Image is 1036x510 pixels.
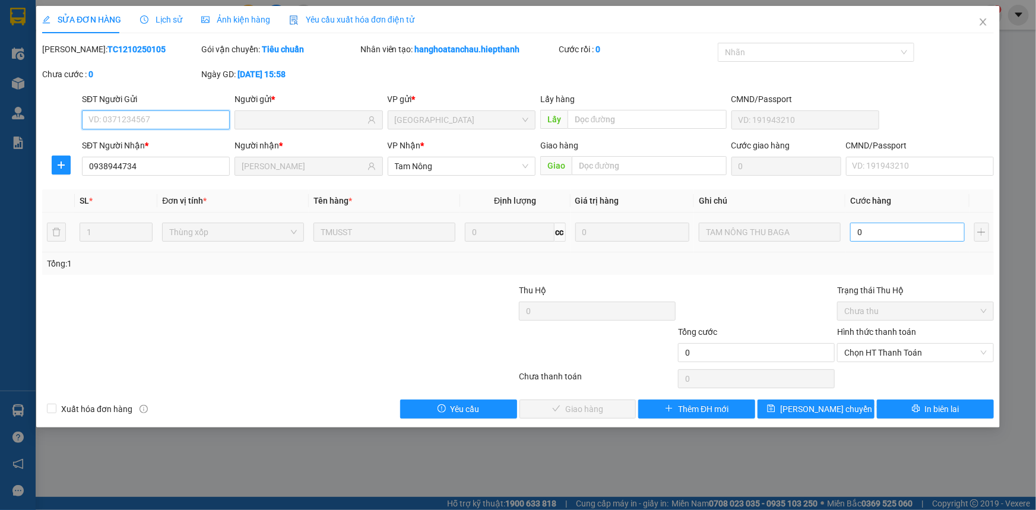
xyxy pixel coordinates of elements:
[850,196,891,205] span: Cước hàng
[400,400,517,419] button: exclamation-circleYêu cầu
[438,404,446,414] span: exclamation-circle
[837,284,994,297] div: Trạng thái Thu Hộ
[877,400,994,419] button: printerIn biên lai
[52,160,70,170] span: plus
[846,139,994,152] div: CMND/Passport
[731,157,841,176] input: Cước giao hàng
[140,15,148,24] span: clock-circle
[367,116,376,124] span: user
[665,404,673,414] span: plus
[540,156,572,175] span: Giao
[638,400,755,419] button: plusThêm ĐH mới
[758,400,875,419] button: save[PERSON_NAME] chuyển hoàn
[42,15,121,24] span: SỬA ĐƠN HÀNG
[559,43,715,56] div: Cước rồi :
[572,156,727,175] input: Dọc đường
[844,344,987,362] span: Chọn HT Thanh Toán
[140,15,182,24] span: Lịch sử
[568,110,727,129] input: Dọc đường
[540,94,575,104] span: Lấy hàng
[780,403,893,416] span: [PERSON_NAME] chuyển hoàn
[837,327,916,337] label: Hình thức thanh toán
[169,223,297,241] span: Thùng xốp
[107,45,166,54] b: TC1210250105
[395,111,528,129] span: Tân Châu
[88,69,93,79] b: 0
[678,327,717,337] span: Tổng cước
[201,15,270,24] span: Ảnh kiện hàng
[540,141,578,150] span: Giao hàng
[80,196,89,205] span: SL
[540,110,568,129] span: Lấy
[242,113,365,126] input: Tên người gửi
[967,6,1000,39] button: Close
[731,93,879,106] div: CMND/Passport
[47,223,66,242] button: delete
[974,223,989,242] button: plus
[201,43,358,56] div: Gói vận chuyển:
[242,160,365,173] input: Tên người nhận
[201,68,358,81] div: Ngày GD:
[518,370,677,391] div: Chưa thanh toán
[912,404,920,414] span: printer
[82,139,230,152] div: SĐT Người Nhận
[42,43,199,56] div: [PERSON_NAME]:
[494,196,536,205] span: Định lượng
[678,403,728,416] span: Thêm ĐH mới
[925,403,959,416] span: In biên lai
[575,223,690,242] input: 0
[289,15,299,25] img: icon
[844,302,987,320] span: Chưa thu
[519,400,636,419] button: checkGiao hàng
[42,68,199,81] div: Chưa cước :
[388,93,536,106] div: VP gửi
[140,405,148,413] span: info-circle
[56,403,137,416] span: Xuất hóa đơn hàng
[235,139,382,152] div: Người nhận
[82,93,230,106] div: SĐT Người Gửi
[699,223,841,242] input: Ghi Chú
[237,69,286,79] b: [DATE] 15:58
[978,17,988,27] span: close
[313,196,352,205] span: Tên hàng
[162,196,207,205] span: Đơn vị tính
[395,157,528,175] span: Tam Nông
[52,156,71,175] button: plus
[262,45,304,54] b: Tiêu chuẩn
[42,15,50,24] span: edit
[235,93,382,106] div: Người gửi
[47,257,400,270] div: Tổng: 1
[415,45,520,54] b: hanghoatanchau.hiepthanh
[767,404,775,414] span: save
[595,45,600,54] b: 0
[575,196,619,205] span: Giá trị hàng
[731,141,790,150] label: Cước giao hàng
[731,110,879,129] input: VD: 191943210
[367,162,376,170] span: user
[289,15,414,24] span: Yêu cầu xuất hóa đơn điện tử
[451,403,480,416] span: Yêu cầu
[201,15,210,24] span: picture
[388,141,421,150] span: VP Nhận
[313,223,455,242] input: VD: Bàn, Ghế
[519,286,546,295] span: Thu Hộ
[694,189,845,213] th: Ghi chú
[555,223,566,242] span: cc
[360,43,557,56] div: Nhân viên tạo:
